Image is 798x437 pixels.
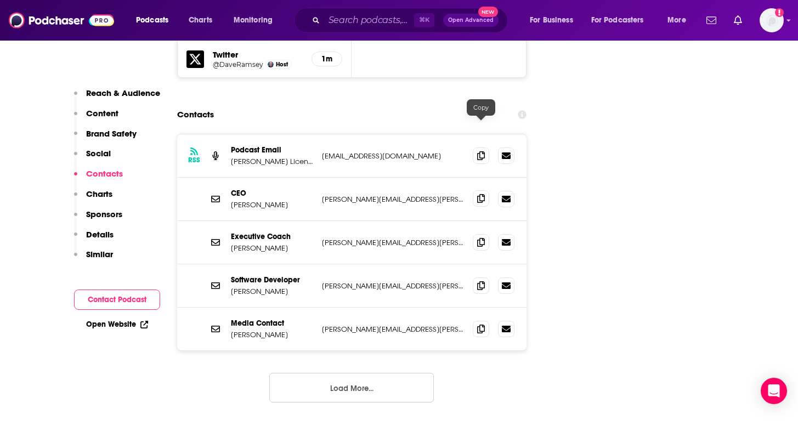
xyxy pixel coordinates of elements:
p: [PERSON_NAME] [231,200,313,209]
button: Details [74,229,114,249]
button: open menu [128,12,183,29]
button: Contacts [74,168,123,189]
a: Show notifications dropdown [729,11,746,30]
p: Reach & Audience [86,88,160,98]
a: @DaveRamsey [213,60,263,69]
p: [PERSON_NAME] Licensing, LLC. [231,157,313,166]
span: For Business [530,13,573,28]
button: open menu [522,12,587,29]
button: open menu [226,12,287,29]
a: Charts [182,12,219,29]
p: [PERSON_NAME][EMAIL_ADDRESS][PERSON_NAME][DOMAIN_NAME] [322,325,465,334]
div: Search podcasts, credits, & more... [304,8,518,33]
p: Social [86,148,111,158]
span: More [667,13,686,28]
button: Sponsors [74,209,122,229]
p: Charts [86,189,112,199]
span: Charts [189,13,212,28]
span: Logged in as torisims [760,8,784,32]
p: Content [86,108,118,118]
div: Copy [467,99,495,116]
img: Dave Ramsey [268,61,274,67]
a: Show notifications dropdown [702,11,721,30]
p: Details [86,229,114,240]
p: Contacts [86,168,123,179]
svg: Add a profile image [775,8,784,17]
img: User Profile [760,8,784,32]
p: Podcast Email [231,145,313,155]
p: CEO [231,189,313,198]
span: For Podcasters [591,13,644,28]
span: Podcasts [136,13,168,28]
input: Search podcasts, credits, & more... [324,12,414,29]
a: Open Website [86,320,148,329]
button: open menu [584,12,660,29]
button: Content [74,108,118,128]
h3: RSS [188,156,200,164]
p: Software Developer [231,275,313,285]
button: Show profile menu [760,8,784,32]
h5: 1m [321,54,333,64]
h5: Twitter [213,49,303,60]
button: Open AdvancedNew [443,14,499,27]
button: Charts [74,189,112,209]
p: Brand Safety [86,128,137,139]
p: Sponsors [86,209,122,219]
div: Open Intercom Messenger [761,378,787,404]
img: Podchaser - Follow, Share and Rate Podcasts [9,10,114,31]
button: Contact Podcast [74,290,160,310]
h2: Contacts [177,104,214,125]
span: Host [276,61,288,68]
span: Monitoring [234,13,273,28]
p: [PERSON_NAME] [231,243,313,253]
p: Media Contact [231,319,313,328]
p: Executive Coach [231,232,313,241]
span: New [478,7,498,17]
button: open menu [660,12,700,29]
button: Social [74,148,111,168]
p: [PERSON_NAME][EMAIL_ADDRESS][PERSON_NAME][DOMAIN_NAME] [322,238,465,247]
p: [EMAIL_ADDRESS][DOMAIN_NAME] [322,151,465,161]
button: Load More... [269,373,434,402]
p: Similar [86,249,113,259]
p: [PERSON_NAME] [231,330,313,339]
button: Reach & Audience [74,88,160,108]
span: Open Advanced [448,18,494,23]
p: [PERSON_NAME][EMAIL_ADDRESS][PERSON_NAME][DOMAIN_NAME] [322,281,465,291]
p: [PERSON_NAME] [231,287,313,296]
button: Brand Safety [74,128,137,149]
button: Similar [74,249,113,269]
p: [PERSON_NAME][EMAIL_ADDRESS][PERSON_NAME][DOMAIN_NAME] [322,195,465,204]
span: ⌘ K [414,13,434,27]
